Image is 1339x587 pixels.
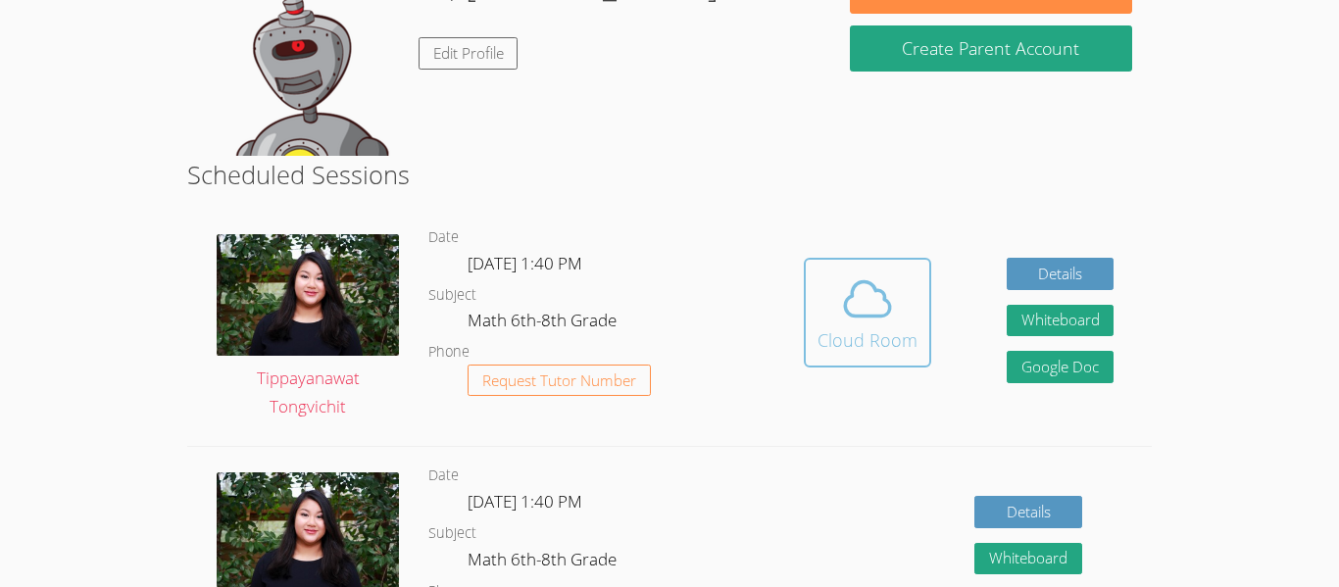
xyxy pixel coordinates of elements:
button: Create Parent Account [850,25,1132,72]
dt: Phone [428,340,470,365]
dd: Math 6th-8th Grade [468,546,620,579]
div: Cloud Room [818,326,917,354]
button: Request Tutor Number [468,365,651,397]
dt: Subject [428,521,476,546]
dt: Date [428,225,459,250]
img: IMG_0561.jpeg [217,234,399,356]
a: Details [1007,258,1115,290]
a: Google Doc [1007,351,1115,383]
span: [DATE] 1:40 PM [468,252,582,274]
a: Details [974,496,1082,528]
span: [DATE] 1:40 PM [468,490,582,513]
dd: Math 6th-8th Grade [468,307,620,340]
span: Request Tutor Number [482,373,636,388]
button: Cloud Room [804,258,931,367]
button: Whiteboard [974,543,1082,575]
dt: Date [428,464,459,488]
a: Tippayanawat Tongvichit [217,234,399,421]
h2: Scheduled Sessions [187,156,1152,193]
button: Whiteboard [1007,305,1115,337]
dt: Subject [428,283,476,308]
a: Edit Profile [419,37,519,70]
